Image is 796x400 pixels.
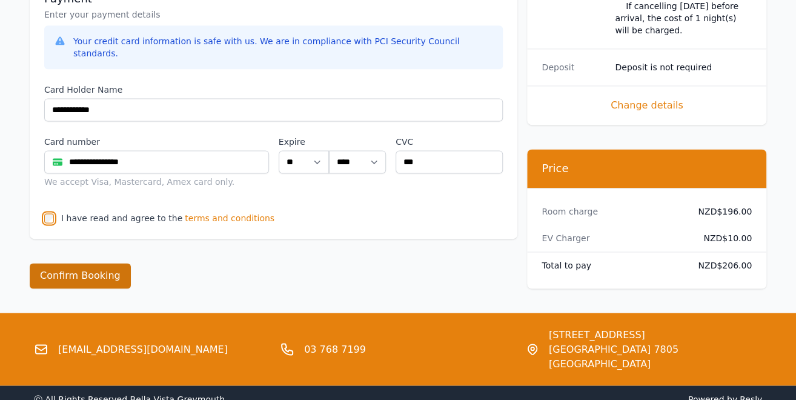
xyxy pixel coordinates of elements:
[542,232,678,244] dt: EV Charger
[542,161,752,176] h3: Price
[615,61,752,73] dd: Deposit is not required
[688,232,752,244] dd: NZD$10.00
[542,61,605,73] dt: Deposit
[549,327,762,342] span: [STREET_ADDRESS]
[44,136,269,148] label: Card number
[396,136,503,148] label: CVC
[542,205,678,218] dt: Room charge
[304,342,366,356] a: 03 768 7199
[185,212,274,224] span: terms and conditions
[58,342,228,356] a: [EMAIL_ADDRESS][DOMAIN_NAME]
[73,35,493,59] div: Your credit card information is safe with us. We are in compliance with PCI Security Council stan...
[44,176,269,188] div: We accept Visa, Mastercard, Amex card only.
[30,263,131,288] button: Confirm Booking
[549,342,762,371] span: [GEOGRAPHIC_DATA] 7805 [GEOGRAPHIC_DATA]
[329,136,386,148] label: .
[44,84,503,96] label: Card Holder Name
[44,8,503,21] p: Enter your payment details
[279,136,329,148] label: Expire
[542,98,752,113] span: Change details
[61,213,182,223] label: I have read and agree to the
[688,259,752,272] dd: NZD$206.00
[688,205,752,218] dd: NZD$196.00
[542,259,678,272] dt: Total to pay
